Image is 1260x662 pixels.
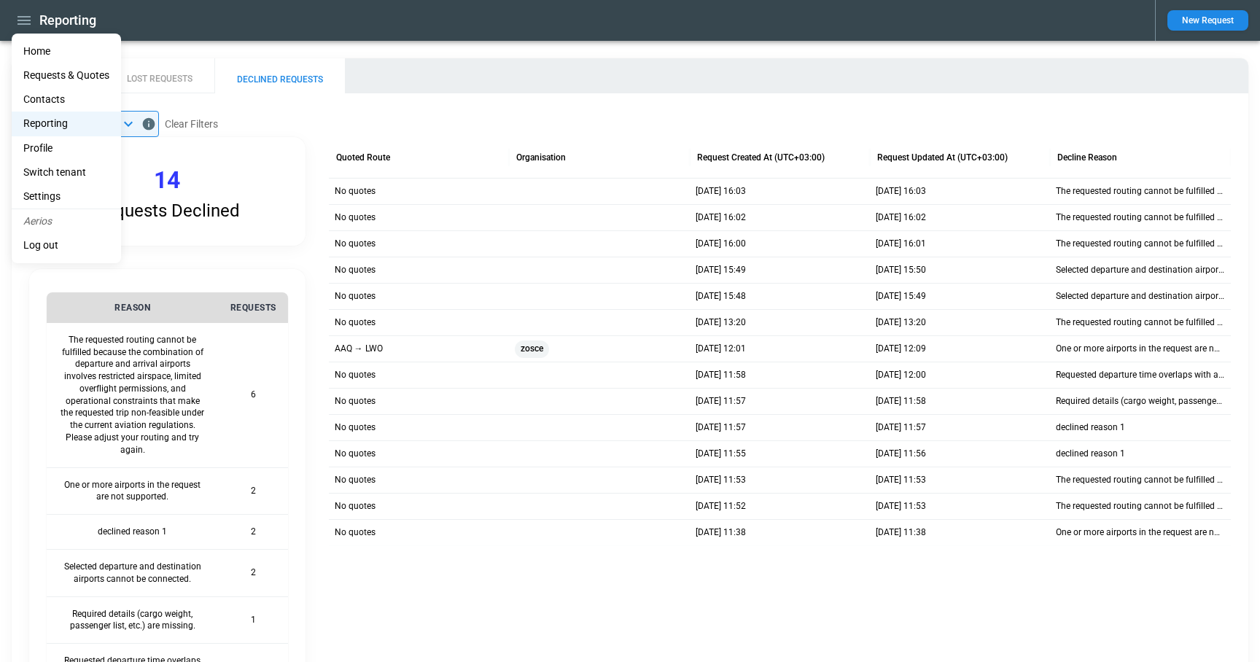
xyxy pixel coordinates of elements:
[12,160,121,184] li: Switch tenant
[12,233,121,257] li: Log out
[12,63,121,87] a: Requests & Quotes
[12,39,121,63] a: Home
[12,184,121,209] a: Settings
[12,112,121,136] a: Reporting
[12,87,121,112] a: Contacts
[12,136,121,160] a: Profile
[12,209,121,233] li: Aerios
